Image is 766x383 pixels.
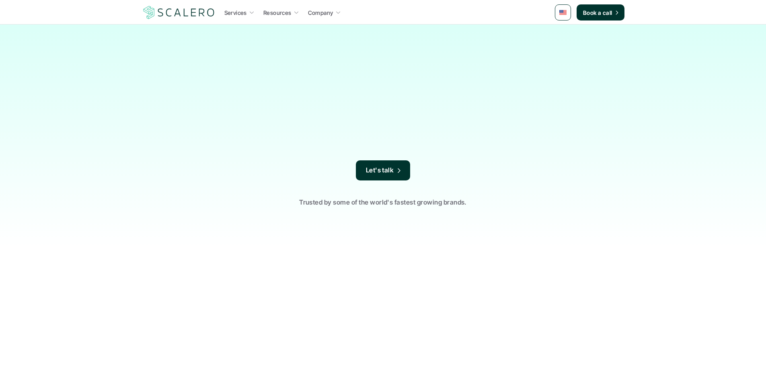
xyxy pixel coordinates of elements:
[142,5,216,20] img: Scalero company logo
[366,165,394,176] p: Let's talk
[224,8,247,17] p: Services
[253,114,514,160] p: From strategy to execution, we bring deep expertise in top lifecycle marketing platforms—[DOMAIN_...
[356,160,411,180] a: Let's talk
[583,8,612,17] p: Book a call
[577,4,624,20] a: Book a call
[263,8,292,17] p: Resources
[308,8,333,17] p: Company
[242,52,524,110] h1: The premier lifecycle marketing studio✨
